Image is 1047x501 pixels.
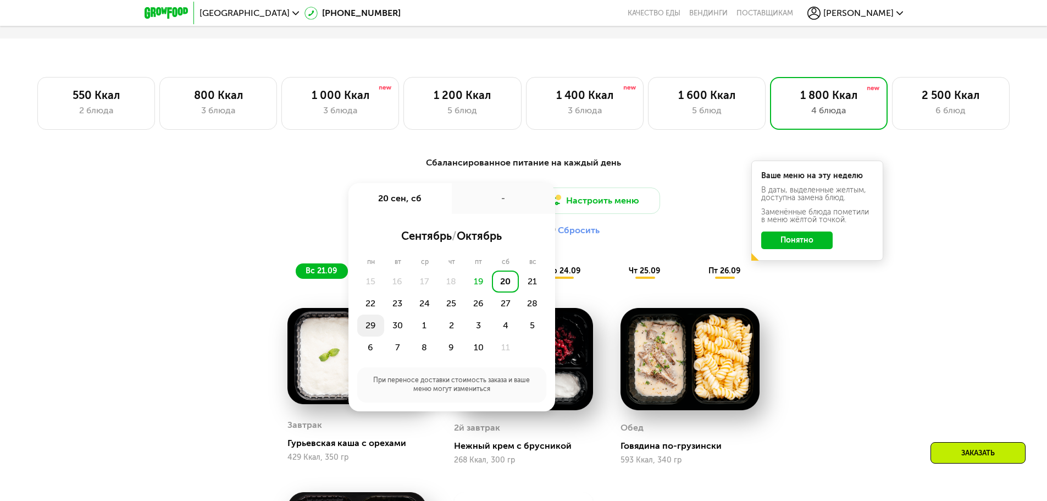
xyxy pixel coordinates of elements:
span: сентябрь [401,229,452,243]
div: 20 сен, сб [348,183,452,214]
span: октябрь [457,229,502,243]
div: вт [385,258,411,267]
button: Настроить меню [528,188,660,214]
div: 3 блюда [171,104,265,117]
div: чт [439,258,465,267]
span: [PERSON_NAME] [823,9,894,18]
div: 1 000 Ккал [293,89,387,102]
div: При переносе доставки стоимость заказа и ваше меню могут измениться [357,367,546,403]
div: 6 блюд [904,104,998,117]
button: Сбросить [558,225,600,236]
div: 29 [357,315,384,337]
div: 11 [492,337,519,359]
div: 25 [438,293,465,315]
div: 20 [492,271,519,293]
div: 3 [465,315,492,337]
div: 268 Ккал, 300 гр [454,456,593,465]
div: 1 [411,315,438,337]
div: 2 блюда [49,104,143,117]
div: пт [465,258,492,267]
div: 5 блюд [415,104,509,117]
span: чт 25.09 [629,266,660,276]
div: Говядина по-грузински [621,441,768,452]
div: - [452,183,555,214]
div: 3 блюда [538,104,632,117]
div: 28 [519,293,546,315]
div: 1 400 Ккал [538,89,632,102]
div: 2й завтрак [454,420,500,436]
div: 429 Ккал, 350 гр [287,453,426,462]
div: Нежный крем с брусникой [454,441,602,452]
div: Завтрак [287,417,322,433]
div: 23 [384,293,411,315]
div: Заменённые блюда пометили в меню жёлтой точкой. [761,208,873,224]
div: поставщикам [736,9,793,18]
div: 2 500 Ккал [904,89,998,102]
div: 18 [438,271,465,293]
div: 1 200 Ккал [415,89,509,102]
a: Качество еды [628,9,680,18]
div: вс [519,258,546,267]
div: Гурьевская каша с орехами [287,438,435,449]
span: ср 24.09 [547,266,580,276]
div: 4 [492,315,519,337]
div: 19 [465,271,492,293]
div: 24 [411,293,438,315]
div: 10 [465,337,492,359]
div: 21 [519,271,546,293]
div: 7 [384,337,411,359]
div: Заказать [930,442,1026,464]
div: 6 [357,337,384,359]
span: [GEOGRAPHIC_DATA] [200,9,290,18]
div: 5 блюд [660,104,754,117]
span: вс 21.09 [306,266,337,276]
div: ср [411,258,439,267]
div: 16 [384,271,411,293]
div: 30 [384,315,411,337]
a: [PHONE_NUMBER] [304,7,401,20]
div: 1 600 Ккал [660,89,754,102]
div: В даты, выделенные желтым, доступна замена блюд. [761,186,873,202]
div: 593 Ккал, 340 гр [621,456,760,465]
div: сб [492,258,519,267]
div: 8 [411,337,438,359]
div: 550 Ккал [49,89,143,102]
div: 15 [357,271,384,293]
div: 800 Ккал [171,89,265,102]
div: 27 [492,293,519,315]
div: 26 [465,293,492,315]
div: 4 блюда [782,104,876,117]
div: Обед [621,420,644,436]
div: 17 [411,271,438,293]
div: 3 блюда [293,104,387,117]
span: / [452,229,457,243]
div: 22 [357,293,384,315]
a: Вендинги [689,9,728,18]
button: Понятно [761,232,833,249]
div: 2 [438,315,465,337]
div: 5 [519,315,546,337]
div: Сбалансированное питание на каждый день [198,156,849,170]
div: 9 [438,337,465,359]
div: пн [357,258,385,267]
span: пт 26.09 [708,266,740,276]
div: 1 800 Ккал [782,89,876,102]
div: Ваше меню на эту неделю [761,172,873,180]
